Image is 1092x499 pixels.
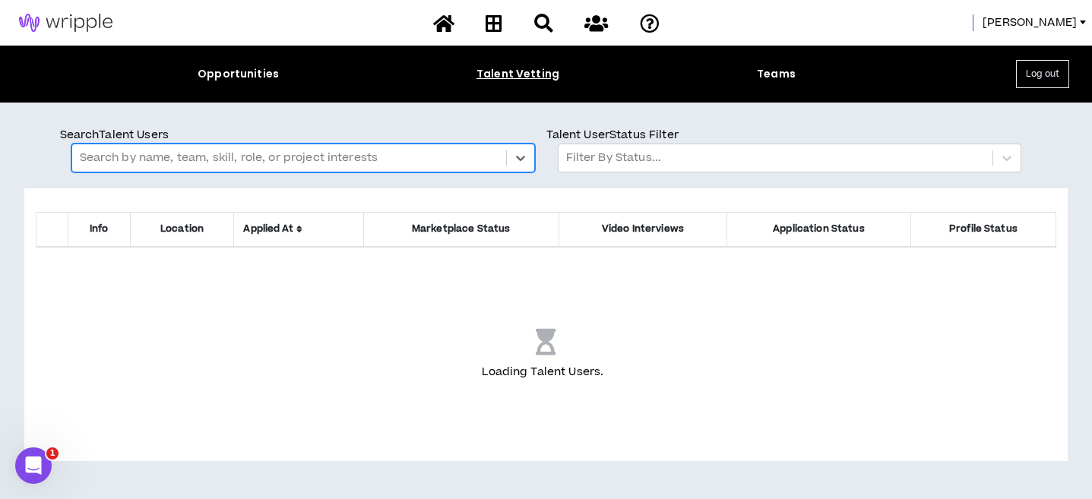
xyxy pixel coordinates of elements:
[15,447,52,484] iframe: Intercom live chat
[983,14,1077,31] span: [PERSON_NAME]
[46,447,59,460] span: 1
[559,213,726,247] th: Video Interviews
[60,127,546,144] p: Search Talent Users
[757,66,796,82] div: Teams
[910,213,1056,247] th: Profile Status
[198,66,279,82] div: Opportunities
[1016,60,1069,88] button: Log out
[546,127,1033,144] p: Talent User Status Filter
[243,222,353,236] span: Applied At
[727,213,911,247] th: Application Status
[482,364,609,381] p: Loading Talent Users .
[130,213,233,247] th: Location
[68,213,130,247] th: Info
[363,213,559,247] th: Marketplace Status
